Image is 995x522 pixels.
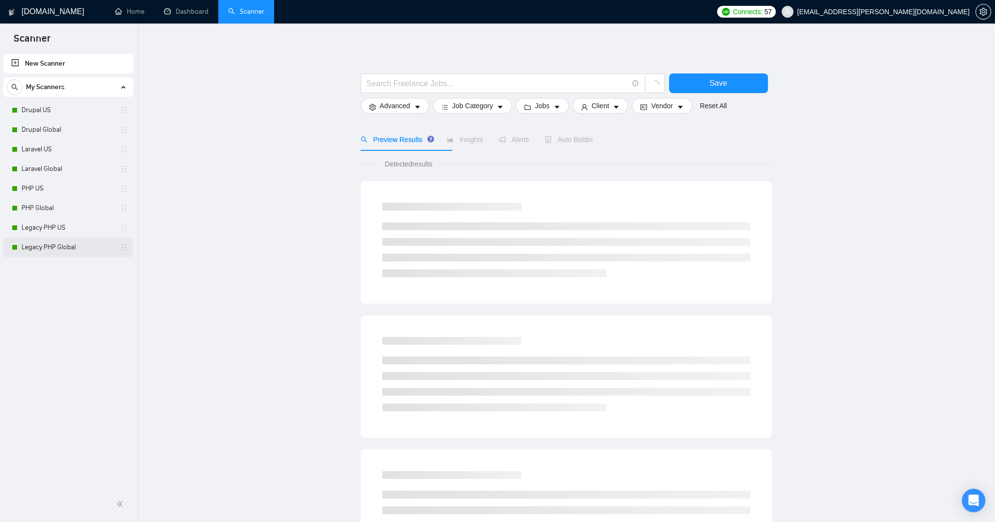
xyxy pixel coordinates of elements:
[120,126,128,134] span: holder
[545,136,593,143] span: Auto Bidder
[120,165,128,173] span: holder
[3,54,133,73] li: New Scanner
[632,98,692,114] button: idcardVendorcaret-down
[581,103,588,111] span: user
[650,80,659,89] span: loading
[22,159,115,179] a: Laravel Global
[22,198,115,218] a: PHP Global
[976,8,991,16] span: setting
[8,4,15,20] img: logo
[499,136,506,143] span: notification
[516,98,569,114] button: folderJobscaret-down
[632,80,639,87] span: info-circle
[640,103,647,111] span: idcard
[441,103,448,111] span: bars
[22,218,115,237] a: Legacy PHP US
[554,103,560,111] span: caret-down
[535,100,550,111] span: Jobs
[962,489,985,512] div: Open Intercom Messenger
[26,77,65,97] span: My Scanners
[497,103,504,111] span: caret-down
[447,136,483,143] span: Insights
[784,8,791,15] span: user
[722,8,730,16] img: upwork-logo.png
[499,136,529,143] span: Alerts
[367,77,628,90] input: Search Freelance Jobs...
[164,7,208,16] a: dashboardDashboard
[22,179,115,198] a: PHP US
[573,98,628,114] button: userClientcaret-down
[733,6,762,17] span: Connects:
[120,185,128,192] span: holder
[22,100,115,120] a: Drupal US
[378,159,439,169] span: Detected results
[115,7,144,16] a: homeHome
[6,31,58,52] span: Scanner
[120,106,128,114] span: holder
[369,103,376,111] span: setting
[764,6,772,17] span: 57
[120,204,128,212] span: holder
[22,120,115,140] a: Drupal Global
[361,98,429,114] button: settingAdvancedcaret-down
[975,8,991,16] a: setting
[116,499,126,509] span: double-left
[592,100,609,111] span: Client
[433,98,512,114] button: barsJob Categorycaret-down
[120,145,128,153] span: holder
[700,100,727,111] a: Reset All
[426,135,435,143] div: Tooltip anchor
[677,103,684,111] span: caret-down
[524,103,531,111] span: folder
[414,103,421,111] span: caret-down
[120,243,128,251] span: holder
[361,136,368,143] span: search
[22,237,115,257] a: Legacy PHP Global
[11,54,125,73] a: New Scanner
[120,224,128,232] span: holder
[380,100,410,111] span: Advanced
[452,100,493,111] span: Job Category
[3,77,133,257] li: My Scanners
[7,84,22,91] span: search
[361,136,431,143] span: Preview Results
[613,103,620,111] span: caret-down
[975,4,991,20] button: setting
[7,79,23,95] button: search
[709,77,727,89] span: Save
[22,140,115,159] a: Laravel US
[447,136,454,143] span: area-chart
[228,7,264,16] a: searchScanner
[545,136,552,143] span: robot
[669,73,768,93] button: Save
[651,100,672,111] span: Vendor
